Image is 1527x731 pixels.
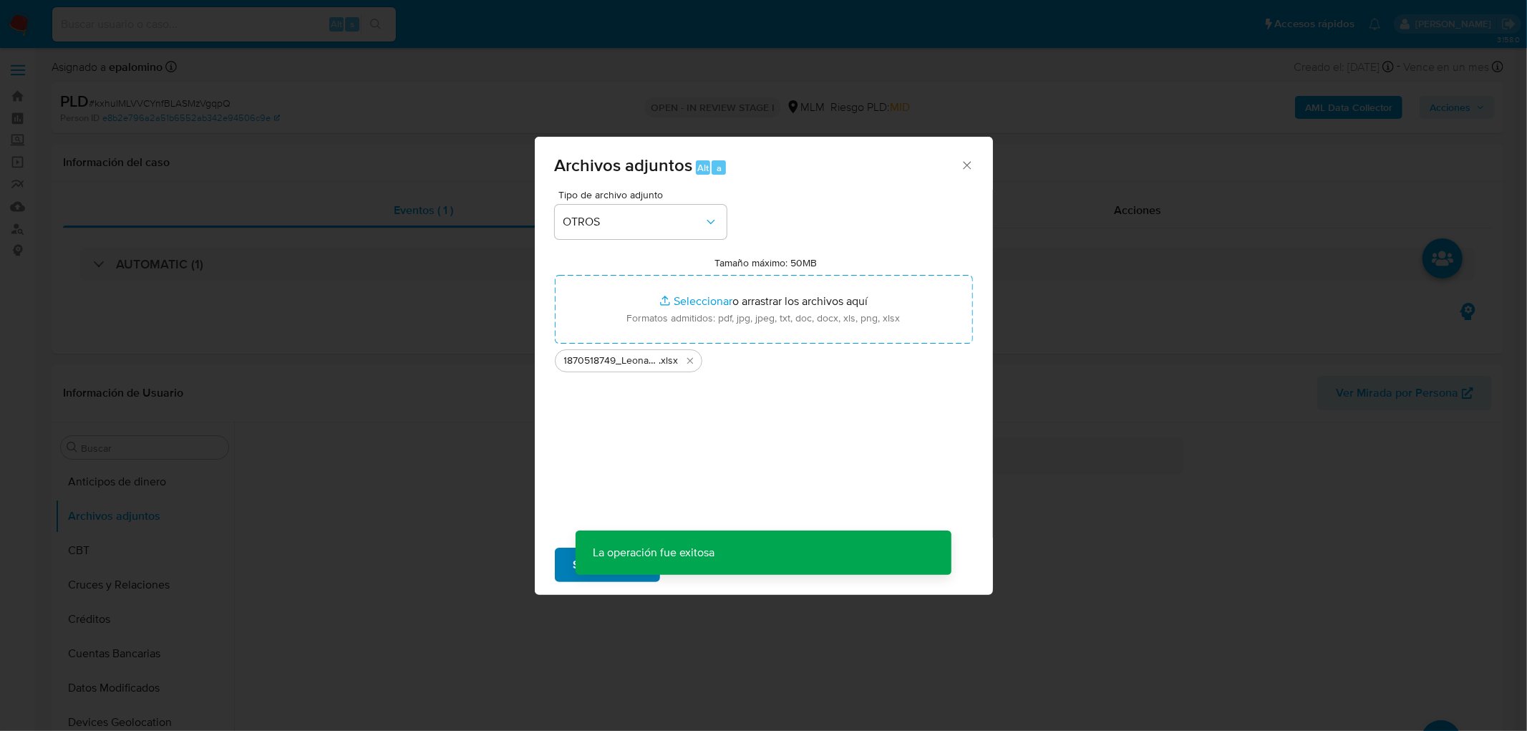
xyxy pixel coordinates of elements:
span: a [717,161,722,175]
p: La operación fue exitosa [576,531,732,575]
button: Subir archivo [555,548,660,582]
span: 1870518749_Leonardo [PERSON_NAME] Lozano_AGO2025. [564,354,659,368]
span: Subir archivo [573,549,641,581]
span: OTROS [563,215,704,229]
button: OTROS [555,205,727,239]
button: Cerrar [960,158,973,171]
label: Tamaño máximo: 50MB [714,256,817,269]
button: Eliminar 1870518749_Leonardo Villegas Lozano_AGO2025..xlsx [682,352,699,369]
span: Archivos adjuntos [555,153,693,178]
span: Tipo de archivo adjunto [558,190,730,200]
span: .xlsx [659,354,679,368]
span: Alt [697,161,709,175]
span: Cancelar [684,549,731,581]
ul: Archivos seleccionados [555,344,973,372]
